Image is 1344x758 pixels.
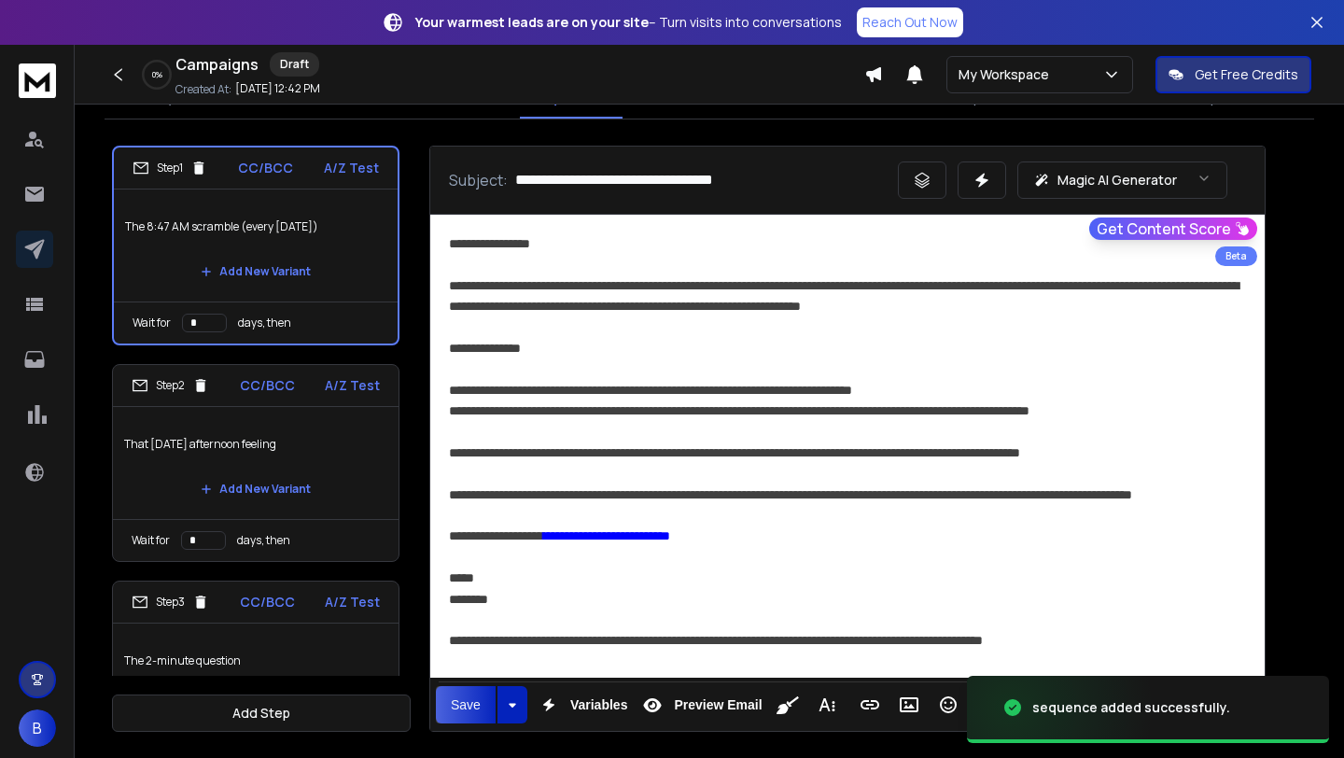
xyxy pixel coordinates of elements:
button: Magic AI Generator [1017,161,1227,199]
span: Preview Email [670,697,765,713]
li: Step1CC/BCCA/Z TestThe 8:47 AM scramble (every [DATE])Add New VariantWait fordays, then [112,146,399,345]
div: sequence added successfully. [1032,698,1230,717]
p: Reach Out Now [862,13,958,32]
button: Insert Image (⌘P) [891,686,927,723]
strong: Your warmest leads are on your site [415,13,649,31]
p: The 2-minute question [124,635,387,687]
p: A/Z Test [325,376,380,395]
img: logo [19,63,56,98]
p: days, then [237,533,290,548]
p: Wait for [132,533,170,548]
p: [DATE] 12:42 PM [235,81,320,96]
button: Save [436,686,496,723]
p: Wait for [133,316,171,330]
button: Add New Variant [186,253,326,290]
button: Clean HTML [770,686,805,723]
p: days, then [238,316,291,330]
div: Draft [270,52,319,77]
div: Beta [1215,246,1257,266]
p: That [DATE] afternoon feeling [124,418,387,470]
p: A/Z Test [324,159,379,177]
p: CC/BCC [240,376,295,395]
p: A/Z Test [325,593,380,611]
p: – Turn visits into conversations [415,13,842,32]
button: Get Content Score [1089,218,1257,240]
span: Variables [567,697,632,713]
div: Step 1 [133,160,207,176]
a: Reach Out Now [857,7,963,37]
p: Magic AI Generator [1057,171,1177,189]
h1: Campaigns [175,53,259,76]
button: Add Step [112,695,411,732]
button: B [19,709,56,747]
p: 0 % [152,69,162,80]
div: Step 3 [132,594,209,611]
p: Get Free Credits [1195,65,1298,84]
button: Variables [531,686,632,723]
p: My Workspace [959,65,1057,84]
p: Created At: [175,82,231,97]
button: Preview Email [635,686,765,723]
button: Get Free Credits [1155,56,1311,93]
button: Emoticons [931,686,966,723]
p: CC/BCC [238,159,293,177]
p: The 8:47 AM scramble (every [DATE]) [125,201,386,253]
li: Step2CC/BCCA/Z TestThat [DATE] afternoon feelingAdd New VariantWait fordays, then [112,364,399,562]
button: Add New Variant [186,470,326,508]
p: CC/BCC [240,593,295,611]
button: More Text [809,686,845,723]
button: Insert Link (⌘K) [852,686,888,723]
p: Subject: [449,169,508,191]
div: Step 2 [132,377,209,394]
